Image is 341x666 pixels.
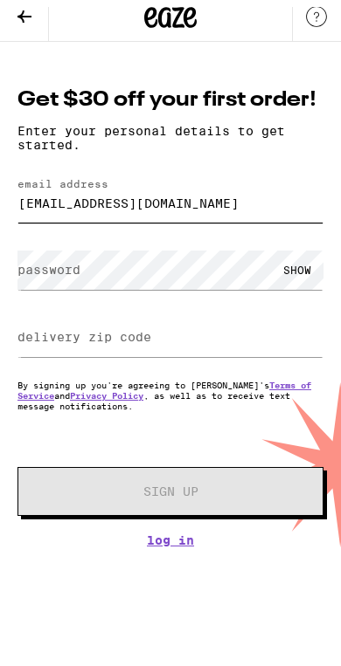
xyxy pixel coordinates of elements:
a: Terms of Service [17,387,311,408]
label: delivery zip code [17,337,151,351]
input: email address [17,190,324,230]
a: Privacy Policy [70,397,143,408]
h1: Get $30 off your first order! [17,93,324,122]
span: Sign Up [143,492,198,505]
label: email address [17,185,108,196]
p: Enter your personal details to get started. [17,131,324,159]
button: Sign Up [17,474,324,523]
p: By signing up you're agreeing to [PERSON_NAME]'s and , as well as to receive text message notific... [17,387,324,418]
div: SHOW [271,257,324,297]
input: delivery zip code [17,325,324,364]
label: password [17,270,80,284]
a: Log In [17,540,324,554]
